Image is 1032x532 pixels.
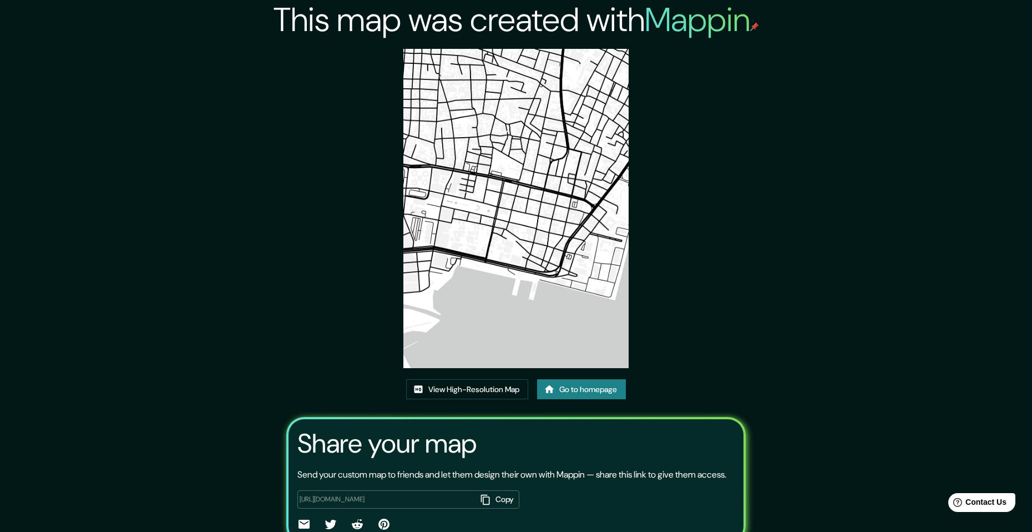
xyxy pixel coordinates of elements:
[297,428,477,459] h3: Share your map
[933,489,1020,520] iframe: Help widget launcher
[476,490,519,509] button: Copy
[750,22,759,31] img: mappin-pin
[297,468,726,481] p: Send your custom map to friends and let them design their own with Mappin — share this link to gi...
[537,379,626,400] a: Go to homepage
[406,379,528,400] a: View High-Resolution Map
[403,49,629,368] img: created-map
